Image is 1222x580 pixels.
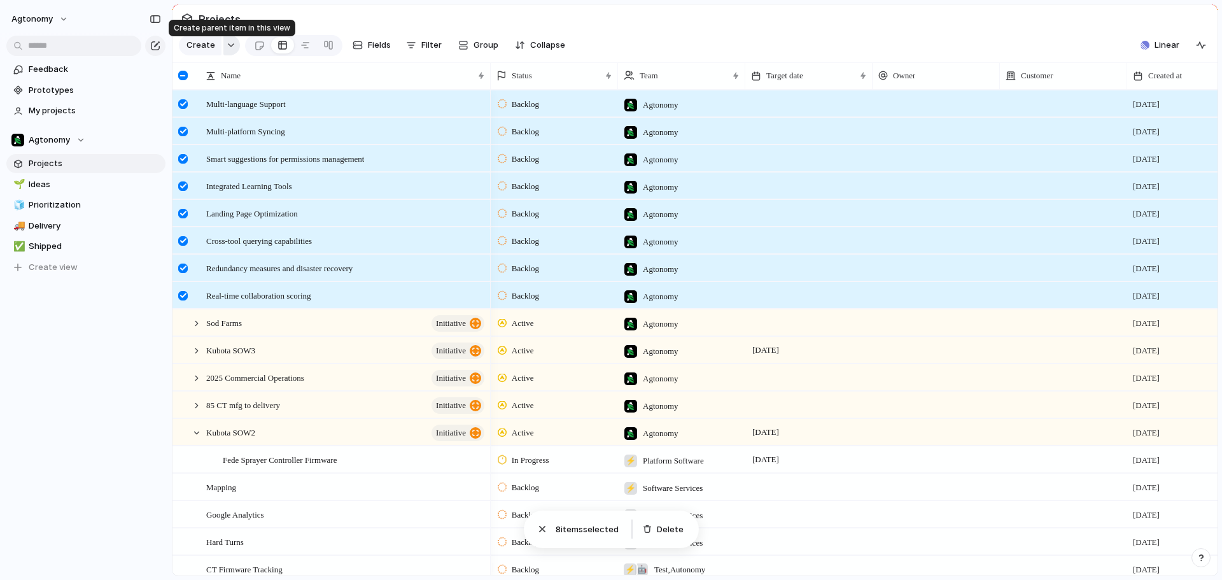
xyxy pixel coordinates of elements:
a: My projects [6,101,165,120]
span: Agtonomy [643,99,678,111]
span: [DATE] [1133,427,1160,439]
button: 🌱 [11,178,24,191]
span: In Progress [512,454,549,467]
div: ⚡ [624,455,637,467]
button: Create view [6,258,165,277]
button: initiative [432,397,484,414]
span: Prioritization [29,199,161,211]
span: Backlog [512,481,539,494]
span: [DATE] [1133,454,1160,467]
span: Owner [893,69,915,82]
button: Create [179,35,221,55]
span: item s selected [556,523,621,536]
span: Sod Farms [206,315,242,330]
div: Create parent item in this view [169,20,295,36]
span: Fede Sprayer Controller Firmware [223,452,337,467]
button: initiative [432,425,484,441]
span: Google Analytics [206,507,264,521]
span: Agtonomy [643,153,678,166]
a: ✅Shipped [6,237,165,256]
span: Target date [766,69,803,82]
span: Backlog [512,125,539,138]
span: [DATE] [1133,98,1160,111]
span: Active [512,399,534,412]
span: Multi-language Support [206,96,286,111]
span: CT Firmware Tracking [206,562,283,576]
span: Customer [1021,69,1053,82]
span: initiative [436,397,466,414]
span: Create [186,39,215,52]
span: Backlog [512,153,539,166]
button: Group [452,35,505,55]
span: [DATE] [749,343,782,358]
span: Smart suggestions for permissions management [206,151,364,166]
button: initiative [432,315,484,332]
span: Hard Turns [206,534,244,549]
span: [DATE] [1133,180,1160,193]
span: Backlog [512,208,539,220]
span: [DATE] [749,425,782,440]
span: [DATE] [1133,153,1160,166]
span: Feedback [29,63,161,76]
div: ⚡ [624,509,637,522]
span: Integrated Learning Tools [206,178,292,193]
span: Cross-tool querying capabilities [206,233,312,248]
span: [DATE] [1133,344,1160,357]
span: Agtonomy [643,318,678,330]
span: [DATE] [1133,509,1160,521]
span: Agtonomy [643,263,678,276]
span: Agtonomy [29,134,70,146]
span: Backlog [512,98,539,111]
span: Group [474,39,498,52]
span: initiative [436,369,466,387]
a: 🚚Delivery [6,216,165,236]
span: Agtonomy [643,427,678,440]
span: Landing Page Optimization [206,206,298,220]
span: Redundancy measures and disaster recovery [206,260,353,275]
button: 🧊 [11,199,24,211]
span: [DATE] [1133,372,1160,385]
button: initiative [432,370,484,386]
div: 🧊 [13,198,22,213]
span: [DATE] [749,452,782,467]
a: 🧊Prioritization [6,195,165,215]
a: Projects [6,154,165,173]
span: Backlog [512,536,539,549]
span: Software Services [643,509,703,522]
span: Real-time collaboration scoring [206,288,311,302]
span: Kubota SOW2 [206,425,255,439]
span: Agtonomy [643,126,678,139]
button: Linear [1135,36,1184,55]
span: Backlog [512,290,539,302]
span: [DATE] [1133,399,1160,412]
div: 🚚 [13,218,22,233]
span: Mapping [206,479,236,494]
span: initiative [436,342,466,360]
button: Filter [401,35,447,55]
button: Agtonomy [6,9,75,29]
span: Team [640,69,658,82]
span: 8 [556,524,561,534]
button: Delete [638,521,689,539]
span: Agtonomy [643,290,678,303]
span: Ideas [29,178,161,191]
span: [DATE] [1133,125,1160,138]
span: Backlog [512,180,539,193]
button: Agtonomy [6,131,165,150]
div: ⚡ [624,537,637,549]
span: Multi-platform Syncing [206,124,285,138]
span: 85 CT mfg to delivery [206,397,280,412]
span: Agtonomy [643,181,678,194]
span: initiative [436,424,466,442]
span: Agtonomy [11,13,53,25]
span: 2025 Commercial Operations [206,370,304,385]
span: [DATE] [1133,235,1160,248]
span: Agtonomy [643,236,678,248]
button: Fields [348,35,396,55]
button: initiative [432,343,484,359]
span: Backlog [512,509,539,521]
span: [DATE] [1133,481,1160,494]
span: Filter [421,39,442,52]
